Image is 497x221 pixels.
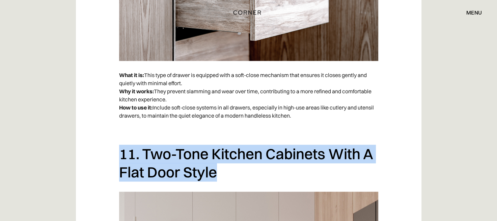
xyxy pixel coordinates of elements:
strong: How to use it: [119,104,153,111]
div: menu [460,7,482,18]
p: ‍ [119,123,378,138]
h2: 11. Two-Tone Kitchen Cabinets With A Flat Door Style [119,145,378,181]
div: menu [466,10,482,15]
a: home [232,8,265,17]
strong: Why it works: [119,88,154,95]
p: This type of drawer is equipped with a soft-close mechanism that ensures it closes gently and qui... [119,68,378,123]
strong: What it is: [119,72,144,78]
